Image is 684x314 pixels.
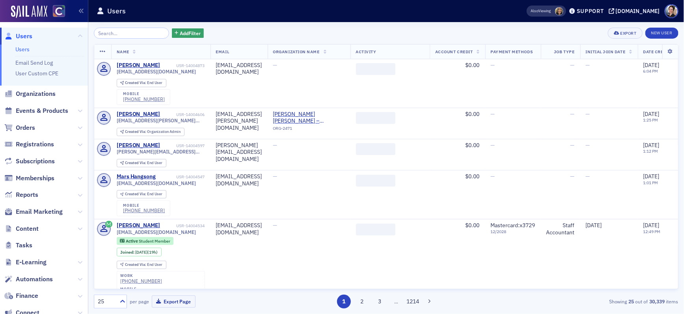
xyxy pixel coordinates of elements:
[117,111,160,118] div: [PERSON_NAME]
[172,28,204,38] button: AddFilter
[555,7,563,15] span: Lauren Standiford
[11,6,47,18] img: SailAMX
[216,111,262,132] div: [EMAIL_ADDRESS][PERSON_NAME][DOMAIN_NAME]
[648,298,666,305] strong: 30,339
[466,173,480,180] span: $0.00
[216,62,262,76] div: [EMAIL_ADDRESS][DOMAIN_NAME]
[125,263,162,267] div: End User
[570,142,575,149] span: —
[609,8,663,14] button: [DOMAIN_NAME]
[126,238,139,244] span: Active
[123,203,165,208] div: mobile
[16,90,56,98] span: Organizations
[117,159,166,167] div: Created Via: End User
[16,123,35,132] span: Orders
[15,59,53,66] a: Email Send Log
[125,161,162,165] div: End User
[491,173,495,180] span: —
[273,126,345,134] div: ORG-2471
[466,142,480,149] span: $0.00
[577,7,604,15] div: Support
[356,112,395,124] span: ‌
[586,49,626,54] span: Initial Join Date
[4,90,56,98] a: Organizations
[554,49,574,54] span: Job Type
[123,207,165,213] a: [PHONE_NUMBER]
[466,62,480,69] span: $0.00
[586,110,590,118] span: —
[125,160,147,165] span: Created Via :
[355,295,369,308] button: 2
[135,249,147,255] span: [DATE]
[16,224,39,233] span: Content
[98,297,115,306] div: 25
[117,49,129,54] span: Name
[117,248,162,256] div: Joined: 2025-08-21 00:00:00
[491,229,535,234] span: 12 / 2028
[16,258,47,267] span: E-Learning
[273,222,278,229] span: —
[643,148,658,154] time: 1:12 PM
[117,190,166,198] div: Created Via: End User
[391,298,402,305] span: …
[570,62,575,69] span: —
[117,149,205,155] span: [PERSON_NAME][EMAIL_ADDRESS][DOMAIN_NAME]
[643,117,658,123] time: 1:25 PM
[491,62,495,69] span: —
[162,143,205,148] div: USR-14004597
[125,192,162,196] div: End User
[491,222,535,229] span: Mastercard : x3729
[16,174,54,183] span: Memberships
[123,96,165,102] a: [PHONE_NUMBER]
[216,222,262,236] div: [EMAIL_ADDRESS][DOMAIN_NAME]
[491,142,495,149] span: —
[356,63,395,75] span: ‌
[16,157,55,166] span: Subscriptions
[616,7,660,15] div: [DOMAIN_NAME]
[531,8,539,13] div: Also
[586,173,590,180] span: —
[117,62,160,69] a: [PERSON_NAME]
[356,143,395,155] span: ‌
[273,111,345,125] span: Plante Moran – Denver
[273,49,320,54] span: Organization Name
[643,180,658,185] time: 1:01 PM
[4,123,35,132] a: Orders
[53,5,65,17] img: SailAMX
[546,222,575,236] div: Staff Accountant
[117,261,166,269] div: Created Via: End User
[16,207,63,216] span: Email Marketing
[356,175,395,187] span: ‌
[4,224,39,233] a: Content
[125,130,181,134] div: Organization Admin
[586,62,590,69] span: —
[466,222,480,229] span: $0.00
[356,49,376,54] span: Activity
[489,298,678,305] div: Showing out of items
[356,224,395,235] span: ‌
[125,81,162,85] div: End User
[435,49,473,54] span: Account Credit
[125,262,147,267] span: Created Via :
[16,32,32,41] span: Users
[16,292,38,300] span: Finance
[373,295,387,308] button: 3
[117,237,174,245] div: Active: Active: Student Member
[16,191,38,199] span: Reports
[135,250,158,255] div: (19h)
[152,295,196,308] button: Export Page
[491,49,533,54] span: Payment Methods
[216,142,262,163] div: [PERSON_NAME][EMAIL_ADDRESS][DOMAIN_NAME]
[117,69,196,75] span: [EMAIL_ADDRESS][DOMAIN_NAME]
[466,110,480,118] span: $0.00
[16,140,54,149] span: Registrations
[273,142,278,149] span: —
[120,278,162,284] a: [PHONE_NUMBER]
[491,110,495,118] span: —
[107,6,126,16] h1: Users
